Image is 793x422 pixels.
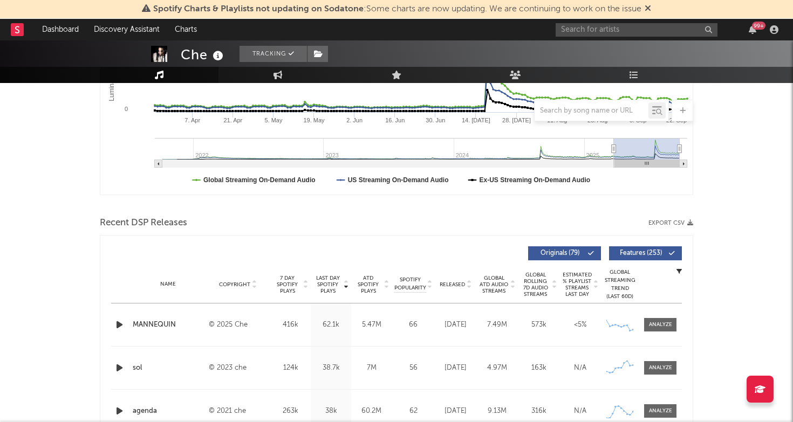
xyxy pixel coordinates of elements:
div: 573k [521,320,557,330]
div: <5% [562,320,598,330]
div: 62 [394,406,432,417]
div: 7M [354,363,389,373]
span: Features ( 253 ) [616,250,666,257]
div: 416k [273,320,308,330]
div: N/A [562,406,598,417]
div: [DATE] [437,406,474,417]
span: Last Day Spotify Plays [313,275,342,294]
div: 124k [273,363,308,373]
button: Originals(79) [528,246,601,260]
text: Ex-US Streaming On-Demand Audio [480,176,591,184]
a: Dashboard [35,19,86,40]
span: ATD Spotify Plays [354,275,382,294]
span: Originals ( 79 ) [535,250,585,257]
div: 9.13M [479,406,515,417]
a: Charts [167,19,204,40]
div: 38.7k [313,363,348,373]
div: © 2025 Che [209,319,268,331]
text: US Streaming On-Demand Audio [348,176,449,184]
span: Copyright [219,281,250,288]
div: 66 [394,320,432,330]
div: 62.1k [313,320,348,330]
span: Global ATD Audio Streams [479,275,509,294]
button: Features(253) [609,246,682,260]
button: 99+ [749,25,756,34]
button: Export CSV [648,220,693,226]
text: Global Streaming On-Demand Audio [203,176,316,184]
div: © 2023 che [209,362,268,375]
div: 60.2M [354,406,389,417]
div: 99 + [752,22,765,30]
span: : Some charts are now updating. We are continuing to work on the issue [153,5,641,13]
span: Released [440,281,465,288]
span: Recent DSP Releases [100,217,187,230]
div: 5.47M [354,320,389,330]
span: Dismiss [645,5,651,13]
button: Tracking [240,46,307,62]
input: Search by song name or URL [535,107,648,115]
a: MANNEQUIN [133,320,203,330]
a: agenda [133,406,203,417]
div: © 2021 che [209,405,268,418]
span: Estimated % Playlist Streams Last Day [562,272,592,298]
div: N/A [562,363,598,373]
div: Che [181,46,226,64]
a: Discovery Assistant [86,19,167,40]
div: 263k [273,406,308,417]
span: 7 Day Spotify Plays [273,275,302,294]
span: Global Rolling 7D Audio Streams [521,272,550,298]
div: [DATE] [437,320,474,330]
div: [DATE] [437,363,474,373]
div: 56 [394,363,432,373]
div: 38k [313,406,348,417]
input: Search for artists [556,23,717,37]
div: Name [133,280,203,288]
div: 7.49M [479,320,515,330]
span: Spotify Charts & Playlists not updating on Sodatone [153,5,364,13]
span: Spotify Popularity [394,276,426,292]
div: 316k [521,406,557,417]
div: 4.97M [479,363,515,373]
a: sol [133,363,203,373]
div: 163k [521,363,557,373]
div: Global Streaming Trend (Last 60D) [604,268,636,301]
